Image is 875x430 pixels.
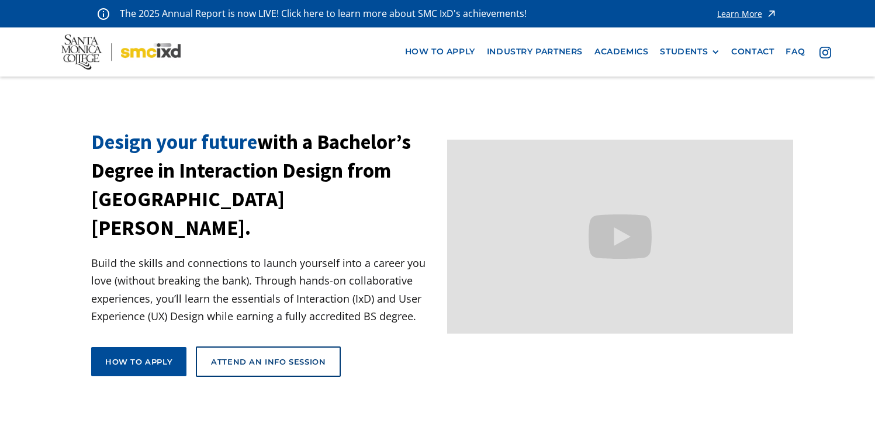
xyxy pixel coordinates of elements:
[766,6,777,22] img: icon - arrow - alert
[98,8,109,20] img: icon - information - alert
[725,41,780,63] a: contact
[717,6,777,22] a: Learn More
[211,356,326,367] div: Attend an Info Session
[819,47,831,58] img: icon - instagram
[780,41,811,63] a: faq
[91,129,257,155] span: Design your future
[717,10,762,18] div: Learn More
[399,41,481,63] a: how to apply
[91,254,438,325] p: Build the skills and connections to launch yourself into a career you love (without breaking the ...
[481,41,589,63] a: industry partners
[447,140,794,334] iframe: Design your future with a Bachelor's Degree in Interaction Design from Santa Monica College
[589,41,654,63] a: Academics
[196,346,341,377] a: Attend an Info Session
[105,356,172,367] div: How to apply
[660,47,708,57] div: STUDENTS
[120,6,528,22] p: The 2025 Annual Report is now LIVE! Click here to learn more about SMC IxD's achievements!
[660,47,720,57] div: STUDENTS
[61,34,181,70] img: Santa Monica College - SMC IxD logo
[91,347,186,376] a: How to apply
[91,128,438,242] h1: with a Bachelor’s Degree in Interaction Design from [GEOGRAPHIC_DATA][PERSON_NAME].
